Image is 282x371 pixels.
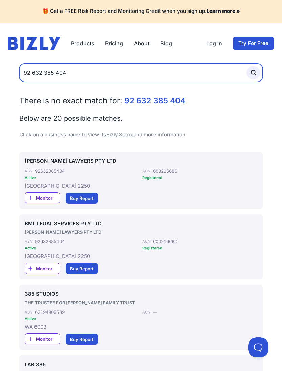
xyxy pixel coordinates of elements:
div: [PERSON_NAME] LAWYERS PTY LTD [25,229,257,235]
div: -- [153,309,157,316]
a: Buy Report [66,334,98,345]
div: ACN: [142,310,151,315]
div: ACN: [142,239,151,244]
a: Monitor [25,192,60,203]
div: Active [25,176,140,180]
div: ABN: [25,169,33,173]
a: 92632385404 [35,239,65,244]
div: ABN: [25,310,33,315]
div: Registered [142,246,257,250]
div: 600216680 [153,168,177,175]
div: WA 6003 [25,323,257,331]
div: ACN: [142,169,151,173]
a: 92632385404 [35,168,65,174]
a: Blog [160,39,172,47]
a: Try For Free [233,37,274,50]
a: Bizly Score [106,131,134,138]
div: ABN: [25,239,33,244]
a: About [134,39,149,47]
span: Monitor [36,194,60,201]
div: [GEOGRAPHIC_DATA] 2250 [25,182,257,190]
span: Below are 20 possible matches. [19,114,123,122]
a: Pricing [105,39,123,47]
a: BML LEGAL SERVICES PTY LTD [25,220,257,228]
a: Buy Report [66,263,98,274]
a: Learn more » [207,8,240,14]
div: 600216680 [153,238,177,245]
a: [PERSON_NAME] LAWYERS PTY LTD [25,157,257,165]
button: Products [71,39,94,47]
a: Buy Report [66,193,98,204]
div: Active [25,317,140,321]
p: Click on a business name to view its and more information. [19,131,263,139]
a: LAB 385 [25,361,257,369]
a: Monitor [25,333,60,344]
input: Search by Name, ABN or ACN [19,64,263,82]
span: There is no exact match for: [19,96,122,106]
a: Log in [206,39,222,47]
a: 92 632 385 404 [124,96,185,106]
a: 62194909539 [35,309,65,315]
span: Monitor [36,265,60,272]
span: Monitor [36,335,60,342]
h4: 🎁 Get a FREE Risk Report and Monitoring Credit when you sign up. [8,8,274,15]
iframe: Toggle Customer Support [248,337,268,357]
div: [GEOGRAPHIC_DATA] 2250 [25,253,257,260]
div: Active [25,246,140,250]
div: Registered [142,176,257,180]
a: 385 STUDIOS [25,290,257,298]
div: THE TRUSTEE FOR [PERSON_NAME] FAMILY TRUST [25,299,257,306]
a: Monitor [25,263,60,274]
